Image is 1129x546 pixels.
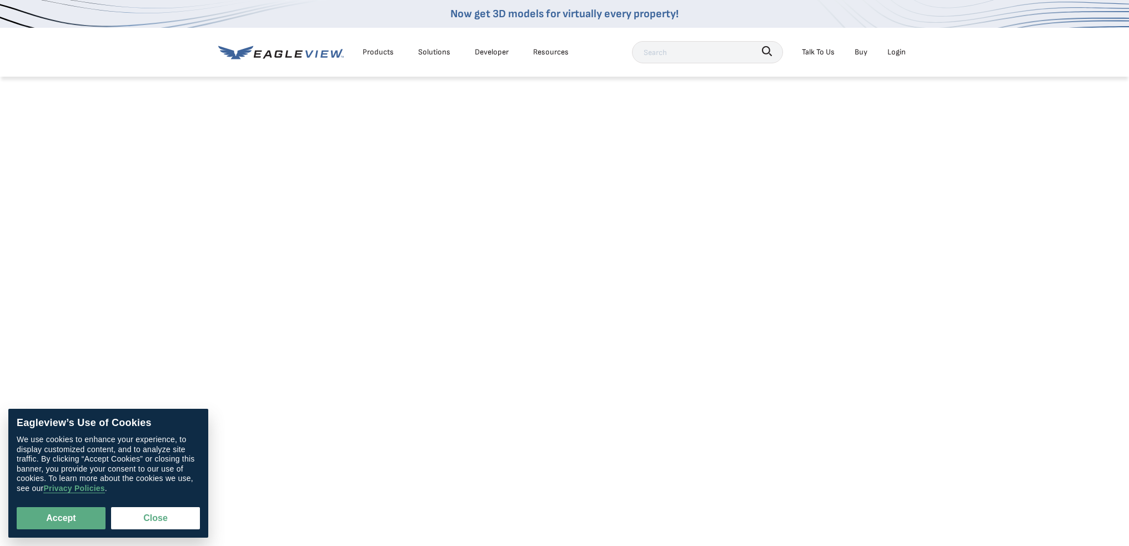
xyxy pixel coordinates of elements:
a: Privacy Policies [43,484,104,493]
div: Resources [533,45,569,59]
a: Buy [855,45,867,59]
div: Products [363,45,394,59]
button: Accept [17,507,106,529]
input: Search [632,41,783,63]
a: Developer [475,45,509,59]
div: Solutions [418,45,450,59]
div: Talk To Us [802,45,835,59]
a: Now get 3D models for virtually every property! [450,7,679,21]
button: Close [111,507,200,529]
div: Login [887,45,906,59]
div: Eagleview’s Use of Cookies [17,417,200,429]
div: We use cookies to enhance your experience, to display customized content, and to analyze site tra... [17,435,200,493]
